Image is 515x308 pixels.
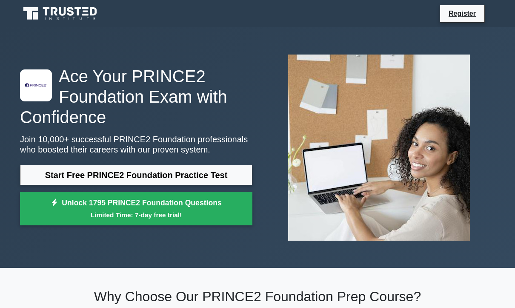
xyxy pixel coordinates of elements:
[20,165,252,185] a: Start Free PRINCE2 Foundation Practice Test
[20,288,495,305] h2: Why Choose Our PRINCE2 Foundation Prep Course?
[20,66,252,127] h1: Ace Your PRINCE2 Foundation Exam with Confidence
[20,134,252,155] p: Join 10,000+ successful PRINCE2 Foundation professionals who boosted their careers with our prove...
[443,8,481,19] a: Register
[20,192,252,226] a: Unlock 1795 PRINCE2 Foundation QuestionsLimited Time: 7-day free trial!
[31,210,242,220] small: Limited Time: 7-day free trial!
